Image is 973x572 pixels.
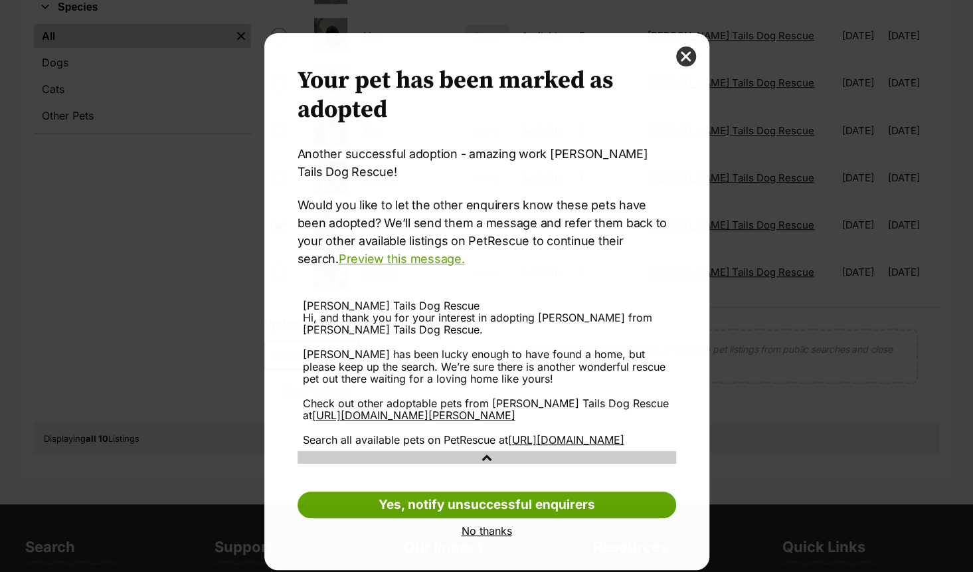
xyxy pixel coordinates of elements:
span: [PERSON_NAME] Tails Dog Rescue [303,299,480,312]
a: [URL][DOMAIN_NAME] [508,433,624,446]
div: Hi, and thank you for your interest in adopting [PERSON_NAME] from [PERSON_NAME] Tails Dog Rescue... [303,312,671,446]
h2: Your pet has been marked as adopted [298,66,676,125]
a: [URL][DOMAIN_NAME][PERSON_NAME] [312,409,515,422]
a: No thanks [298,525,676,537]
button: close [676,47,696,66]
a: Yes, notify unsuccessful enquirers [298,492,676,518]
p: Would you like to let the other enquirers know these pets have been adopted? We’ll send them a me... [298,196,676,268]
a: Preview this message. [339,252,465,266]
p: Another successful adoption - amazing work [PERSON_NAME] Tails Dog Rescue! [298,145,676,181]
